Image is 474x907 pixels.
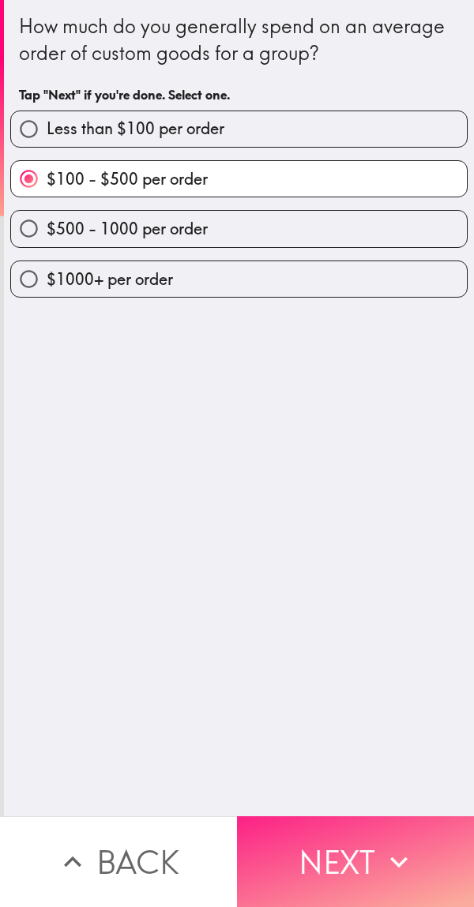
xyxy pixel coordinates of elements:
button: $500 - 1000 per order [11,211,467,246]
span: $100 - $500 per order [47,168,208,190]
h6: Tap "Next" if you're done. Select one. [19,86,459,103]
button: $1000+ per order [11,261,467,297]
button: Next [237,816,474,907]
div: How much do you generally spend on an average order of custom goods for a group? [19,13,459,66]
span: $500 - 1000 per order [47,218,208,240]
button: $100 - $500 per order [11,161,467,197]
span: Less than $100 per order [47,118,224,140]
span: $1000+ per order [47,268,173,290]
button: Less than $100 per order [11,111,467,147]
